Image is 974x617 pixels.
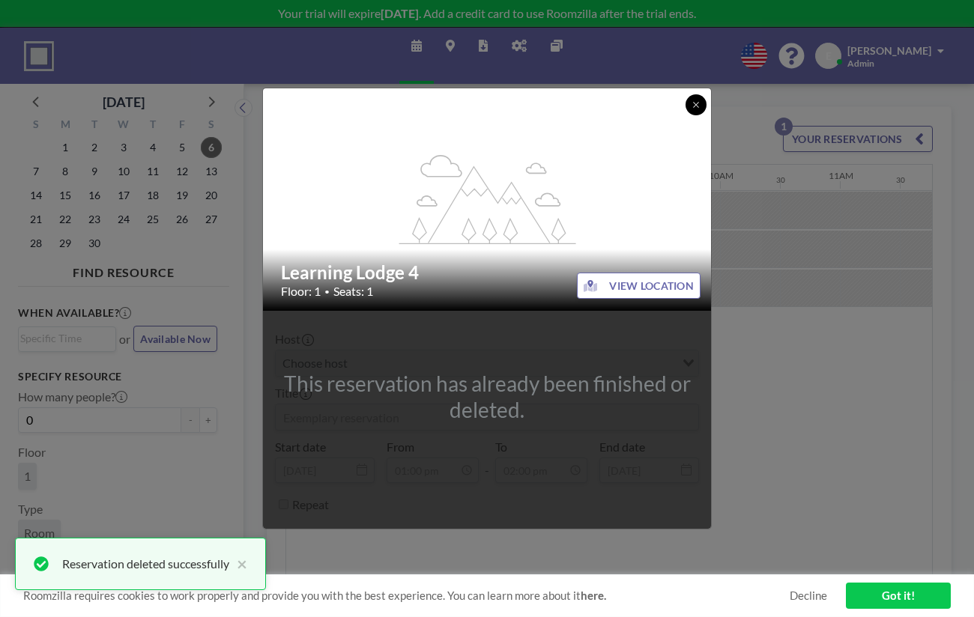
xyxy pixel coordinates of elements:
a: Decline [790,589,827,603]
div: This reservation has already been finished or deleted. [263,371,711,423]
span: Floor: 1 [281,284,321,299]
g: flex-grow: 1.2; [399,154,576,243]
div: Reservation deleted successfully [62,555,229,573]
a: here. [581,589,606,602]
button: VIEW LOCATION [577,273,701,299]
span: Roomzilla requires cookies to work properly and provide you with the best experience. You can lea... [23,589,790,603]
h2: Learning Lodge 4 [281,261,695,284]
button: close [229,555,247,573]
span: • [324,286,330,297]
a: Got it! [846,583,951,609]
span: Seats: 1 [333,284,373,299]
